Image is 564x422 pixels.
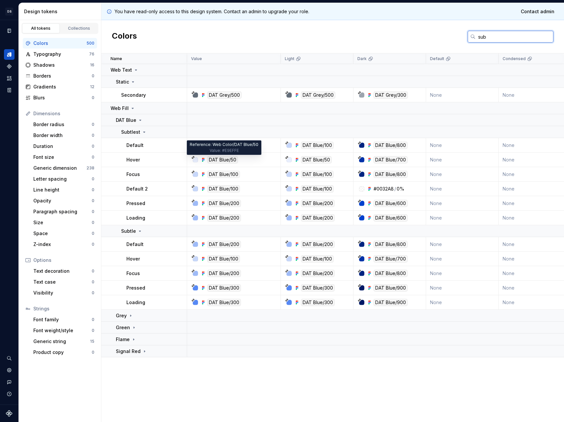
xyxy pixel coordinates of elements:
a: Z-index0 [31,239,97,250]
p: Pressed [126,200,145,207]
p: Loading [126,215,145,221]
div: Paragraph spacing [33,208,92,215]
div: 0 [92,290,94,296]
div: DAT Blue/50 [207,156,238,163]
div: Collections [63,26,96,31]
div: Borders [33,73,92,79]
p: Subtle [121,228,136,234]
div: 0 [92,231,94,236]
p: Secondary [121,92,146,98]
div: 0 [92,176,94,182]
div: Storybook stories [4,85,15,95]
div: Z-index [33,241,92,248]
div: DAT Blue/100 [301,255,334,263]
p: Condensed [503,56,526,61]
a: Paragraph spacing0 [31,206,97,217]
div: 0 [92,198,94,203]
p: Loading [126,299,145,306]
div: Typography [33,51,89,57]
div: Colors [33,40,86,47]
div: 0 [92,209,94,214]
div: Space [33,230,92,237]
div: 0 [92,73,94,79]
div: DAT Blue/200 [207,200,241,207]
div: / [394,186,396,192]
div: 0 [92,317,94,322]
a: Typography76 [23,49,97,59]
div: Strings [33,305,94,312]
div: DAT Grey/300 [374,91,408,99]
div: Border width [33,132,92,139]
div: Font family [33,316,92,323]
div: Line height [33,187,92,193]
a: Design tokens [4,49,15,60]
div: Font weight/style [33,327,92,334]
p: Hover [126,157,140,163]
div: DAT Blue/300 [301,299,335,306]
div: DAT Blue/100 [301,171,334,178]
a: Generic string15 [31,336,97,347]
a: Visibility0 [31,288,97,298]
p: Value [191,56,202,61]
div: 238 [86,165,94,171]
p: Dark [357,56,367,61]
div: Value: #E9EFFE [190,148,258,153]
div: DAT Blue/200 [207,241,241,248]
p: Web Text [111,67,132,73]
div: 0% [397,186,404,192]
div: DAT Blue/700 [374,255,408,263]
a: Documentation [4,25,15,36]
div: DAT Blue/600 [374,214,408,222]
div: Components [4,61,15,72]
a: Size0 [31,217,97,228]
div: 12 [90,84,94,89]
p: Light [285,56,294,61]
div: Shadows [33,62,90,68]
div: DAT Blue/200 [301,214,335,222]
a: Generic dimension238 [31,163,97,173]
div: DAT Blue/700 [374,156,408,163]
a: Blurs0 [23,92,97,103]
div: DAT Grey/500 [301,91,335,99]
div: 0 [92,328,94,333]
div: 0 [92,133,94,138]
div: 16 [90,62,94,68]
button: Search ⌘K [4,353,15,364]
div: All tokens [24,26,57,31]
div: Letter spacing [33,176,92,182]
p: Pressed [126,285,145,291]
p: Grey [116,312,127,319]
p: Web Fill [111,105,129,112]
a: Opacity0 [31,195,97,206]
p: Subtlest [121,129,140,135]
p: Static [116,79,129,85]
div: Size [33,219,92,226]
span: Contact admin [521,8,554,15]
div: 0 [92,279,94,285]
td: None [426,281,499,295]
a: Supernova Logo [6,410,13,417]
td: None [426,138,499,153]
td: None [426,153,499,167]
div: Opacity [33,197,92,204]
p: Default 2 [126,186,148,192]
a: Font weight/style0 [31,325,97,336]
p: Focus [126,270,140,277]
div: 0 [92,122,94,127]
div: DS [5,8,13,16]
p: Hover [126,256,140,262]
a: Contact admin [516,6,559,18]
div: Visibility [33,290,92,296]
div: DAT Blue/100 [207,255,240,263]
a: Border radius0 [31,119,97,130]
div: Generic string [33,338,90,345]
button: Contact support [4,377,15,387]
div: Options [33,257,94,264]
div: DAT Blue/100 [207,185,240,193]
td: None [426,88,499,102]
a: Borders0 [23,71,97,81]
div: DAT Blue/800 [374,142,408,149]
p: Default [126,142,144,149]
div: 76 [89,52,94,57]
